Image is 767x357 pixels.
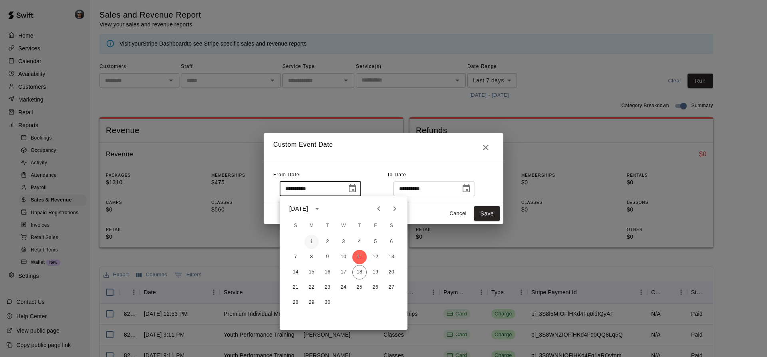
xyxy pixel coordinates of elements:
[344,181,360,197] button: Choose date, selected date is Sep 11, 2025
[387,172,406,178] span: To Date
[320,235,335,249] button: 2
[304,280,319,295] button: 22
[458,181,474,197] button: Choose date, selected date is Sep 18, 2025
[352,218,367,234] span: Thursday
[320,295,335,310] button: 30
[304,295,319,310] button: 29
[384,250,399,264] button: 13
[304,218,319,234] span: Monday
[368,280,383,295] button: 26
[368,218,383,234] span: Friday
[320,218,335,234] span: Tuesday
[289,205,308,213] div: [DATE]
[310,202,324,215] button: calendar view is open, switch to year view
[304,250,319,264] button: 8
[368,265,383,279] button: 19
[384,265,399,279] button: 20
[336,250,351,264] button: 10
[336,218,351,234] span: Wednesday
[304,235,319,249] button: 1
[384,280,399,295] button: 27
[288,250,303,264] button: 7
[264,133,503,162] h2: Custom Event Date
[384,235,399,249] button: 6
[336,280,351,295] button: 24
[352,250,367,264] button: 11
[478,140,494,156] button: Close
[474,206,500,221] button: Save
[336,265,351,279] button: 17
[273,172,300,178] span: From Date
[304,265,319,279] button: 15
[320,265,335,279] button: 16
[336,235,351,249] button: 3
[288,218,303,234] span: Sunday
[352,235,367,249] button: 4
[371,201,387,217] button: Previous month
[288,265,303,279] button: 14
[320,250,335,264] button: 9
[387,201,403,217] button: Next month
[320,280,335,295] button: 23
[352,265,367,279] button: 18
[368,235,383,249] button: 5
[288,280,303,295] button: 21
[368,250,383,264] button: 12
[384,218,399,234] span: Saturday
[445,207,471,220] button: Cancel
[352,280,367,295] button: 25
[288,295,303,310] button: 28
